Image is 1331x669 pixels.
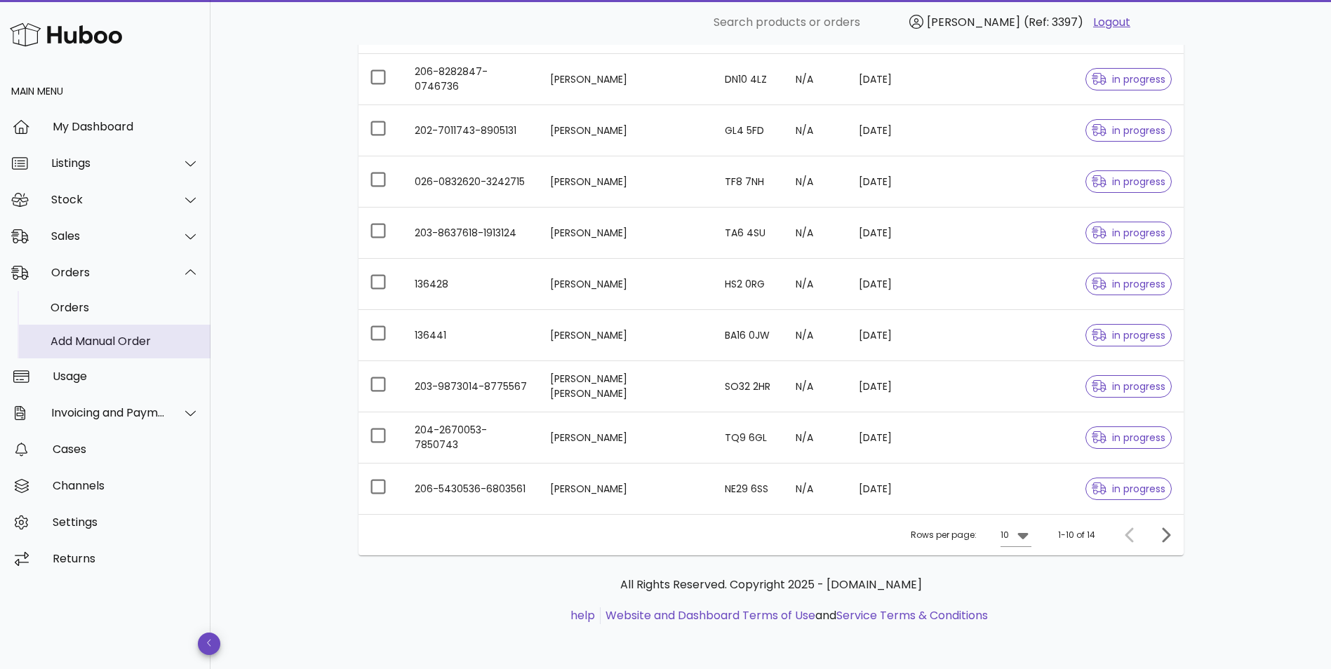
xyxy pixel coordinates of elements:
div: Returns [53,552,199,565]
div: 1-10 of 14 [1058,529,1095,541]
td: 202-7011743-8905131 [403,105,539,156]
div: 10 [1001,529,1009,541]
td: 204-2670053-7850743 [403,412,539,464]
td: [PERSON_NAME] [539,208,714,259]
a: help [570,607,595,623]
a: Service Terms & Conditions [836,607,988,623]
a: Website and Dashboard Terms of Use [606,607,815,623]
td: N/A [784,310,848,361]
td: N/A [784,412,848,464]
td: N/A [784,208,848,259]
td: N/A [784,105,848,156]
td: 136441 [403,310,539,361]
td: 136428 [403,259,539,310]
td: 026-0832620-3242715 [403,156,539,208]
div: Orders [51,266,166,279]
td: BA16 0JW [714,310,784,361]
td: [PERSON_NAME] [539,412,714,464]
div: Listings [51,156,166,170]
li: and [601,607,988,624]
div: Invoicing and Payments [51,406,166,419]
a: Logout [1093,14,1130,31]
td: TF8 7NH [714,156,784,208]
td: DN10 4LZ [714,54,784,105]
div: Cases [53,442,199,456]
div: Add Manual Order [51,334,199,348]
button: Next page [1153,522,1178,548]
td: [DATE] [848,259,934,310]
td: N/A [784,54,848,105]
td: 203-8637618-1913124 [403,208,539,259]
div: Settings [53,515,199,529]
td: [DATE] [848,412,934,464]
td: [DATE] [848,105,934,156]
td: [PERSON_NAME] [539,54,714,105]
td: NE29 6SS [714,464,784,514]
td: GL4 5FD [714,105,784,156]
td: [DATE] [848,208,934,259]
td: 203-9873014-8775567 [403,361,539,412]
span: in progress [1092,330,1166,340]
td: TQ9 6GL [714,412,784,464]
span: (Ref: 3397) [1024,14,1083,30]
td: [PERSON_NAME] [539,464,714,514]
td: [DATE] [848,361,934,412]
td: [PERSON_NAME] [PERSON_NAME] [539,361,714,412]
td: [DATE] [848,464,934,514]
td: SO32 2HR [714,361,784,412]
td: [DATE] [848,156,934,208]
span: in progress [1092,74,1166,84]
td: [PERSON_NAME] [539,105,714,156]
span: [PERSON_NAME] [927,14,1020,30]
p: All Rights Reserved. Copyright 2025 - [DOMAIN_NAME] [370,576,1172,593]
td: N/A [784,464,848,514]
div: Orders [51,301,199,314]
td: 206-5430536-6803561 [403,464,539,514]
td: [PERSON_NAME] [539,156,714,208]
span: in progress [1092,381,1166,391]
td: N/A [784,156,848,208]
td: [DATE] [848,54,934,105]
div: Stock [51,193,166,206]
td: [DATE] [848,310,934,361]
td: 206-8282847-0746736 [403,54,539,105]
span: in progress [1092,228,1166,238]
span: in progress [1092,177,1166,187]
span: in progress [1092,279,1166,289]
div: Sales [51,229,166,243]
td: TA6 4SU [714,208,784,259]
td: HS2 0RG [714,259,784,310]
div: Usage [53,370,199,383]
td: [PERSON_NAME] [539,259,714,310]
span: in progress [1092,484,1166,494]
div: Rows per page: [911,515,1031,555]
img: Huboo Logo [10,20,122,50]
div: Channels [53,479,199,492]
span: in progress [1092,433,1166,442]
div: 10Rows per page: [1001,524,1031,546]
td: N/A [784,361,848,412]
span: in progress [1092,126,1166,135]
td: N/A [784,259,848,310]
div: My Dashboard [53,120,199,133]
td: [PERSON_NAME] [539,310,714,361]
